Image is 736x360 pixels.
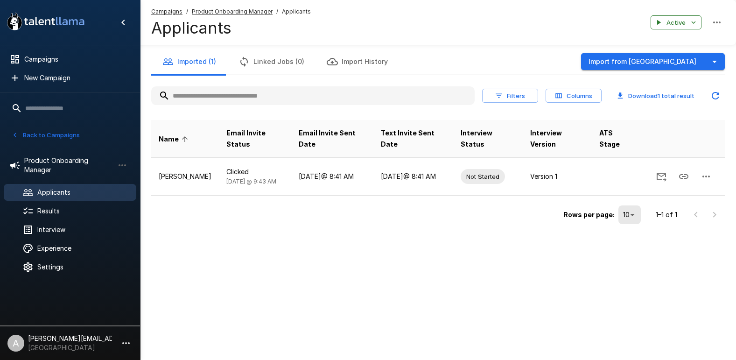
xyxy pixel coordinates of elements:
h4: Applicants [151,18,311,38]
span: Email Invite Sent Date [299,127,366,150]
span: Copy Interview Link [673,172,695,180]
div: 10 [618,205,641,224]
span: / [186,7,188,16]
span: Applicants [282,7,311,16]
span: Text Invite Sent Date [381,127,445,150]
u: Campaigns [151,8,182,15]
span: ATS Stage [599,127,632,150]
p: 1–1 of 1 [656,210,677,219]
button: Linked Jobs (0) [227,49,315,75]
span: Interview Version [530,127,584,150]
button: Import History [315,49,399,75]
button: Updated Today - 11:57 AM [706,86,725,105]
p: [PERSON_NAME] [159,172,211,181]
button: Download1 total result [609,89,702,103]
button: Import from [GEOGRAPHIC_DATA] [581,53,704,71]
span: Name [159,134,191,145]
span: Not Started [461,172,505,181]
button: Imported (1) [151,49,227,75]
u: Product Onboarding Manager [192,8,273,15]
button: Columns [546,89,602,103]
p: Version 1 [530,172,584,181]
span: Send Invitation [650,172,673,180]
button: Filters [482,89,538,103]
td: [DATE] @ 8:41 AM [291,158,373,196]
p: Rows per page: [563,210,615,219]
td: [DATE] @ 8:41 AM [373,158,453,196]
p: Clicked [226,167,284,176]
span: Email Invite Status [226,127,284,150]
span: Interview Status [461,127,515,150]
span: [DATE] @ 9:43 AM [226,178,276,185]
button: Active [651,15,701,30]
span: / [276,7,278,16]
